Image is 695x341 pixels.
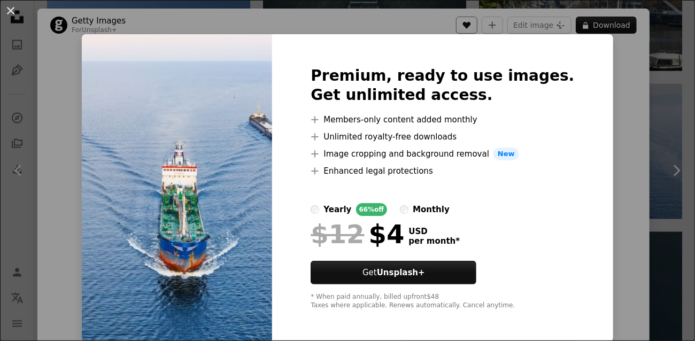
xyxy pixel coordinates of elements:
[311,220,364,248] span: $12
[408,236,460,246] span: per month *
[311,66,574,105] h2: Premium, ready to use images. Get unlimited access.
[311,165,574,177] li: Enhanced legal protections
[413,203,450,216] div: monthly
[493,148,519,160] span: New
[311,205,319,214] input: yearly66%off
[311,148,574,160] li: Image cropping and background removal
[356,203,388,216] div: 66% off
[311,261,476,284] button: GetUnsplash+
[311,113,574,126] li: Members-only content added monthly
[408,227,460,236] span: USD
[323,203,351,216] div: yearly
[311,293,574,310] div: * When paid annually, billed upfront $48 Taxes where applicable. Renews automatically. Cancel any...
[400,205,408,214] input: monthly
[377,268,425,277] strong: Unsplash+
[311,130,574,143] li: Unlimited royalty-free downloads
[311,220,404,248] div: $4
